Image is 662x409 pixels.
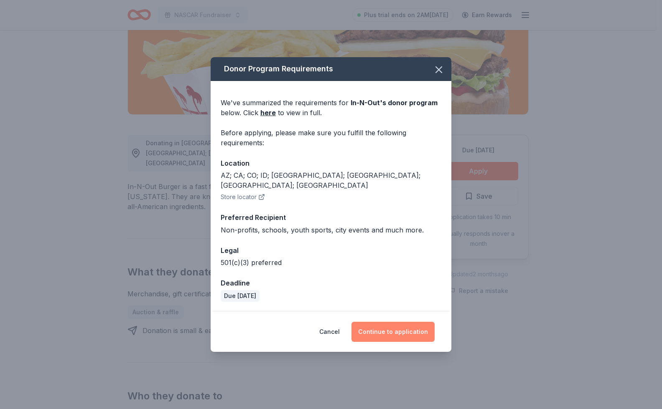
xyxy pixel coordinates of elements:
div: Donor Program Requirements [211,57,451,81]
div: Before applying, please make sure you fulfill the following requirements: [221,128,441,148]
a: here [260,108,276,118]
div: AZ; CA; CO; ID; [GEOGRAPHIC_DATA]; [GEOGRAPHIC_DATA]; [GEOGRAPHIC_DATA]; [GEOGRAPHIC_DATA] [221,170,441,190]
div: 501(c)(3) preferred [221,258,441,268]
button: Continue to application [351,322,435,342]
div: Legal [221,245,441,256]
button: Cancel [319,322,340,342]
button: Store locator [221,192,265,202]
div: Non-profits, schools, youth sports, city events and much more. [221,225,441,235]
div: Due [DATE] [221,290,260,302]
div: Preferred Recipient [221,212,441,223]
div: We've summarized the requirements for below. Click to view in full. [221,98,441,118]
div: Deadline [221,278,441,288]
span: In-N-Out 's donor program [351,98,438,107]
div: Location [221,158,441,169]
